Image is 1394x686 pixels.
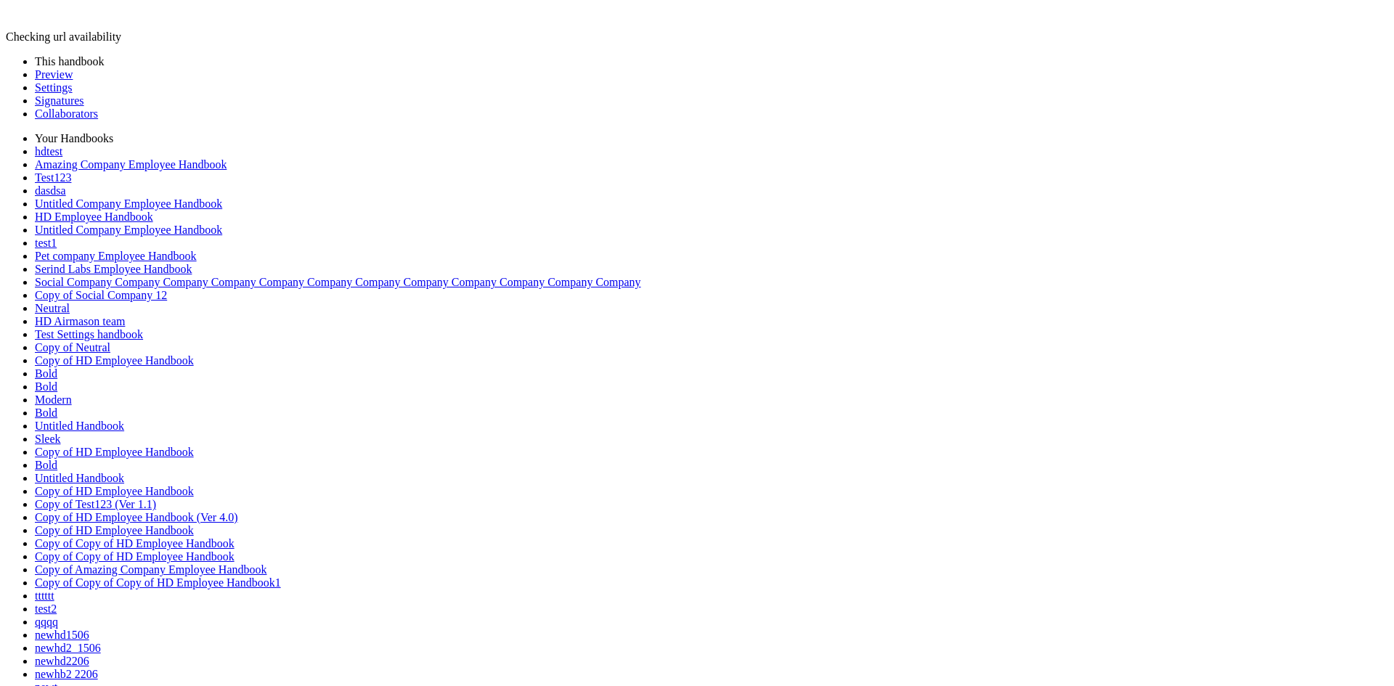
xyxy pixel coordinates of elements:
a: newhd2206 [35,655,89,667]
li: This handbook [35,55,1388,68]
a: Test Settings handbook [35,328,143,340]
a: Untitled Company Employee Handbook [35,197,222,210]
a: HD Airmason team [35,315,125,327]
a: newhb2 2206 [35,668,98,680]
a: Signatures [35,94,84,107]
a: Serind Labs Employee Handbook [35,263,192,275]
a: Bold [35,380,57,393]
li: Your Handbooks [35,132,1388,145]
a: Bold [35,407,57,419]
a: hdtest [35,145,62,158]
a: Bold [35,367,57,380]
a: HD Employee Handbook [35,211,153,223]
a: newhd1506 [35,629,89,641]
a: Copy of Copy of HD Employee Handbook [35,537,235,550]
a: Social Company Company Company Company Company Company Company Company Company Company Company Co... [35,276,641,288]
a: Untitled Company Employee Handbook [35,224,222,236]
a: Copy of Copy of HD Employee Handbook [35,550,235,563]
a: Copy of Copy of Copy of HD Employee Handbook1 [35,576,281,589]
a: Untitled Handbook [35,472,124,484]
a: Copy of Neutral [35,341,110,354]
a: Copy of Social Company 12 [35,289,167,301]
a: Copy of HD Employee Handbook [35,524,194,536]
a: Copy of HD Employee Handbook [35,354,194,367]
a: Amazing Company Employee Handbook [35,158,227,171]
a: Copy of Amazing Company Employee Handbook [35,563,267,576]
a: Settings [35,81,73,94]
a: Bold [35,459,57,471]
a: newhd2_1506 [35,642,101,654]
a: Copy of HD Employee Handbook (Ver 4.0) [35,511,238,523]
a: Sleek [35,433,61,445]
a: Collaborators [35,107,98,120]
a: Copy of Test123 (Ver 1.1) [35,498,156,510]
a: Modern [35,393,72,406]
a: Pet company Employee Handbook [35,250,197,262]
a: Test123 [35,171,71,184]
a: Preview [35,68,73,81]
a: qqqq [35,616,58,628]
a: dasdsa [35,184,66,197]
a: tttttt [35,589,54,602]
span: Checking url availability [6,30,121,43]
a: Copy of HD Employee Handbook [35,485,194,497]
a: test1 [35,237,57,249]
a: test2 [35,603,57,615]
a: Untitled Handbook [35,420,124,432]
a: Copy of HD Employee Handbook [35,446,194,458]
a: Neutral [35,302,70,314]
